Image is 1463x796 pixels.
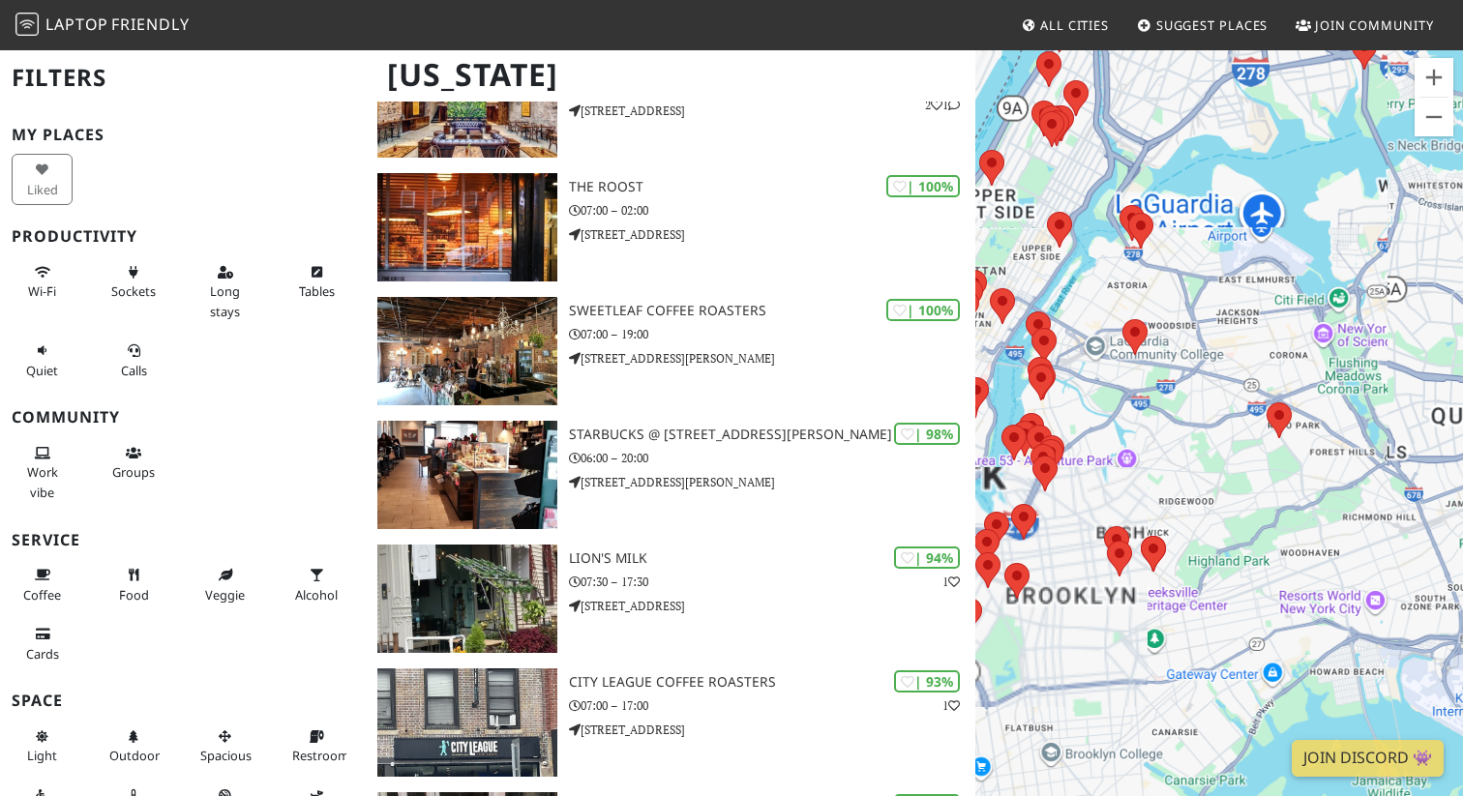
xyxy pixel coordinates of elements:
span: Long stays [210,282,240,319]
a: Join Discord 👾 [1292,740,1444,777]
span: Join Community [1315,16,1434,34]
span: Video/audio calls [121,362,147,379]
span: Natural light [27,747,57,764]
button: Coffee [12,559,73,610]
span: Suggest Places [1156,16,1269,34]
span: Group tables [112,463,155,481]
p: 07:00 – 19:00 [569,325,975,343]
p: [STREET_ADDRESS][PERSON_NAME] [569,349,975,368]
h3: The Roost [569,179,975,195]
p: 07:00 – 17:00 [569,696,975,715]
p: 07:30 – 17:30 [569,573,975,591]
h1: [US_STATE] [372,48,971,102]
button: Tables [286,256,347,308]
div: | 100% [886,175,960,197]
button: Groups [104,437,164,488]
img: Starbucks @ 815 Hutchinson Riv Pkwy [377,421,557,529]
span: Coffee [23,586,61,604]
span: Work-friendly tables [299,282,335,300]
h3: Starbucks @ [STREET_ADDRESS][PERSON_NAME] [569,427,975,443]
img: LaptopFriendly [15,13,39,36]
h3: Productivity [12,227,354,246]
span: Restroom [292,747,349,764]
a: All Cities [1013,8,1117,43]
a: City League Coffee Roasters | 93% 1 City League Coffee Roasters 07:00 – 17:00 [STREET_ADDRESS] [366,668,975,777]
span: Stable Wi-Fi [28,282,56,300]
span: Veggie [205,586,245,604]
span: All Cities [1040,16,1109,34]
h3: Space [12,692,354,710]
button: Veggie [194,559,255,610]
h3: City League Coffee Roasters [569,674,975,691]
button: Spacious [194,721,255,772]
button: Calls [104,335,164,386]
p: [STREET_ADDRESS][PERSON_NAME] [569,473,975,491]
h2: Filters [12,48,354,107]
h3: My Places [12,126,354,144]
h3: Service [12,531,354,549]
h3: Sweetleaf Coffee Roasters [569,303,975,319]
span: Food [119,586,149,604]
h3: Community [12,408,354,427]
div: | 98% [894,423,960,445]
button: Alcohol [286,559,347,610]
button: Outdoor [104,721,164,772]
span: Power sockets [111,282,156,300]
span: Laptop [45,14,108,35]
a: Starbucks @ 815 Hutchinson Riv Pkwy | 98% Starbucks @ [STREET_ADDRESS][PERSON_NAME] 06:00 – 20:00... [366,421,975,529]
a: Join Community [1288,8,1442,43]
p: 06:00 – 20:00 [569,449,975,467]
div: | 93% [894,670,960,693]
span: Friendly [111,14,189,35]
h3: Lion's Milk [569,550,975,567]
div: | 100% [886,299,960,321]
button: Light [12,721,73,772]
div: | 94% [894,546,960,569]
span: Quiet [26,362,58,379]
a: The Roost | 100% The Roost 07:00 – 02:00 [STREET_ADDRESS] [366,173,975,281]
img: City League Coffee Roasters [377,668,557,777]
img: The Roost [377,173,557,281]
span: Alcohol [295,586,338,604]
a: Suggest Places [1129,8,1276,43]
span: Credit cards [26,645,59,663]
button: Sockets [104,256,164,308]
p: 1 [942,696,960,715]
p: 1 [942,573,960,591]
button: Work vibe [12,437,73,508]
a: Sweetleaf Coffee Roasters | 100% Sweetleaf Coffee Roasters 07:00 – 19:00 [STREET_ADDRESS][PERSON_... [366,297,975,405]
button: Quiet [12,335,73,386]
p: 07:00 – 02:00 [569,201,975,220]
span: Spacious [200,747,252,764]
button: Cards [12,618,73,669]
a: Lion's Milk | 94% 1 Lion's Milk 07:30 – 17:30 [STREET_ADDRESS] [366,545,975,653]
img: Sweetleaf Coffee Roasters [377,297,557,405]
a: LaptopFriendly LaptopFriendly [15,9,190,43]
button: Wi-Fi [12,256,73,308]
p: [STREET_ADDRESS] [569,225,975,244]
span: People working [27,463,58,500]
button: Zoom out [1415,98,1453,136]
button: Long stays [194,256,255,327]
button: Zoom in [1415,58,1453,97]
p: [STREET_ADDRESS] [569,597,975,615]
button: Food [104,559,164,610]
button: Restroom [286,721,347,772]
span: Outdoor area [109,747,160,764]
img: Lion's Milk [377,545,557,653]
p: [STREET_ADDRESS] [569,721,975,739]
